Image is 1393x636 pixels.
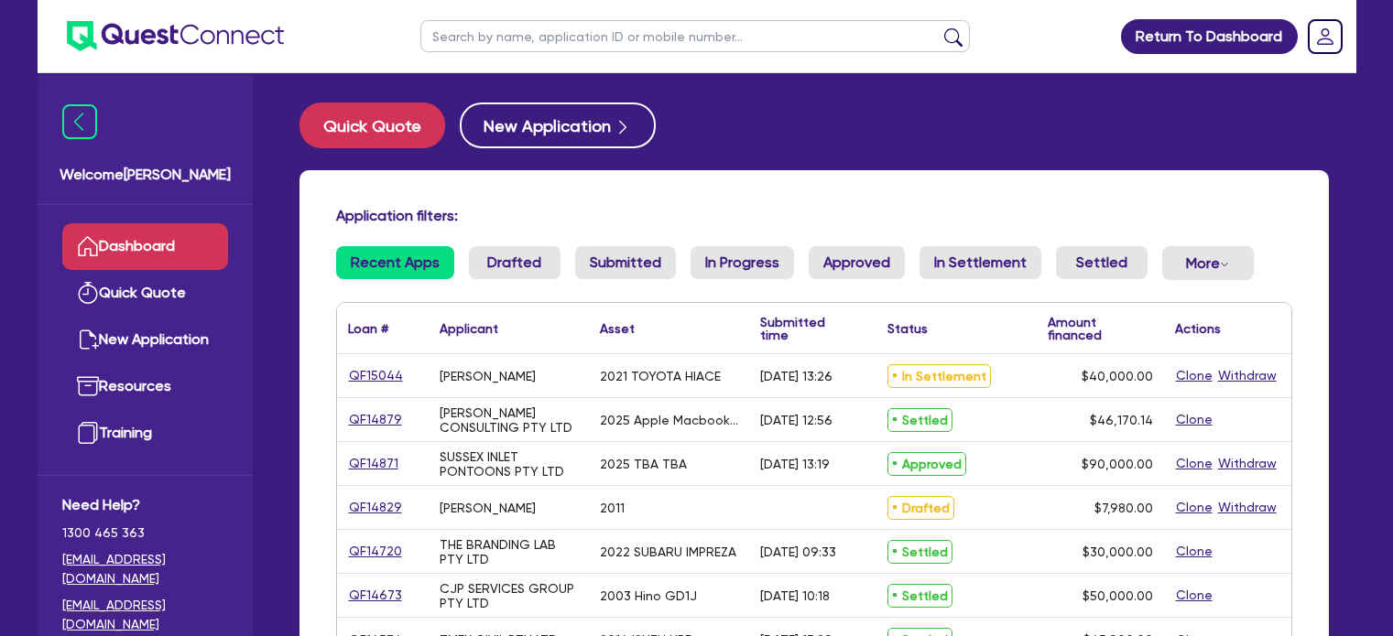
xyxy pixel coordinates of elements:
div: Amount financed [1048,316,1153,341]
span: Settled [887,584,952,608]
div: Submitted time [760,316,849,341]
span: Drafted [887,496,954,520]
button: Withdraw [1217,453,1278,474]
div: [DATE] 12:56 [760,413,833,427]
a: Quick Quote [299,102,460,148]
a: Approved [809,246,905,279]
div: [DATE] 13:26 [760,369,833,383]
a: Dropdown toggle [1301,13,1349,60]
span: $90,000.00 [1082,457,1153,471]
button: Withdraw [1217,365,1278,386]
div: Applicant [440,322,498,335]
span: Welcome [PERSON_NAME] [60,164,231,186]
a: Submitted [575,246,676,279]
input: Search by name, application ID or mobile number... [420,20,970,52]
span: Approved [887,452,966,476]
div: Loan # [348,322,388,335]
a: [EMAIL_ADDRESS][DOMAIN_NAME] [62,596,228,634]
button: Clone [1175,497,1213,518]
div: [DATE] 10:18 [760,588,830,603]
a: In Progress [691,246,794,279]
a: QF14829 [348,497,403,518]
span: In Settlement [887,364,991,388]
a: [EMAIL_ADDRESS][DOMAIN_NAME] [62,550,228,588]
img: resources [77,375,99,397]
a: Settled [1056,246,1148,279]
a: Resources [62,363,228,410]
span: $40,000.00 [1082,369,1153,383]
span: $30,000.00 [1083,544,1153,559]
div: 2021 TOYOTA HIACE [600,369,721,383]
div: [PERSON_NAME] [440,501,536,515]
a: QF14673 [348,585,403,606]
a: QF14871 [348,453,399,474]
div: CJP SERVICES GROUP PTY LTD [440,581,578,610]
div: 2025 Apple Macbook Air (15-Inch M4) [600,413,738,427]
a: Drafted [469,246,560,279]
a: Recent Apps [336,246,454,279]
span: 1300 465 363 [62,523,228,543]
img: quick-quote [77,282,99,304]
img: new-application [77,329,99,350]
div: Status [887,322,928,335]
button: Clone [1175,365,1213,386]
a: Dashboard [62,223,228,270]
a: Quick Quote [62,270,228,317]
div: [PERSON_NAME] CONSULTING PTY LTD [440,405,578,435]
a: Return To Dashboard [1121,19,1298,54]
div: SUSSEX INLET PONTOONS PTY LTD [440,449,578,479]
img: training [77,422,99,444]
button: Quick Quote [299,102,445,148]
a: New Application [62,317,228,363]
a: In Settlement [920,246,1041,279]
a: Training [62,410,228,457]
button: New Application [460,102,656,148]
span: $50,000.00 [1083,588,1153,603]
div: Actions [1175,322,1221,335]
div: [DATE] 09:33 [760,544,836,559]
button: Clone [1175,541,1213,562]
img: icon-menu-close [62,104,97,139]
button: Clone [1175,585,1213,606]
div: 2011 [600,501,625,515]
img: quest-connect-logo-blue [67,21,284,51]
span: $7,980.00 [1094,501,1153,515]
span: Settled [887,540,952,564]
a: QF15044 [348,365,404,386]
div: [DATE] 13:19 [760,457,830,471]
div: [PERSON_NAME] [440,369,536,383]
span: Settled [887,408,952,432]
a: QF14720 [348,541,403,562]
div: 2022 SUBARU IMPREZA [600,544,736,559]
button: Withdraw [1217,497,1278,518]
button: Clone [1175,409,1213,430]
a: QF14879 [348,409,403,430]
div: 2025 TBA TBA [600,457,687,471]
span: $46,170.14 [1090,413,1153,427]
div: Asset [600,322,635,335]
button: Dropdown toggle [1162,246,1254,280]
h4: Application filters: [336,207,1292,224]
div: 2003 Hino GD1J [600,588,697,603]
button: Clone [1175,453,1213,474]
div: THE BRANDING LAB PTY LTD [440,537,578,566]
span: Need Help? [62,494,228,516]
